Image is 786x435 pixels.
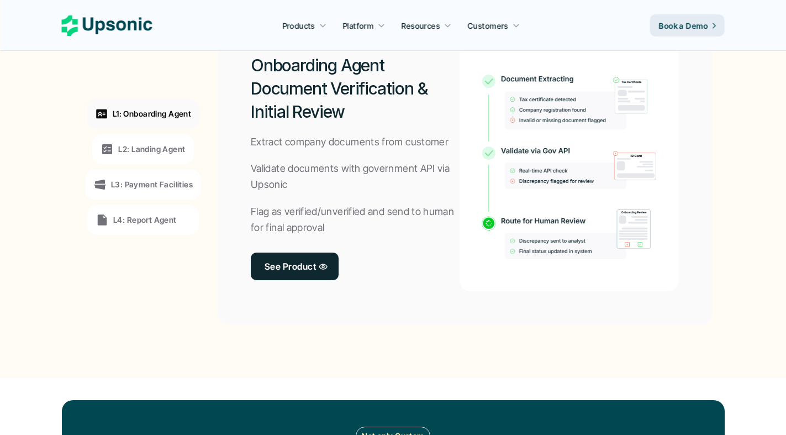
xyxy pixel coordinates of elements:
[276,15,333,35] a: Products
[650,14,725,36] a: Book a Demo
[111,179,193,190] p: L3: Payment Facilities
[251,204,460,236] p: Flag as verified/unverified and send to human for final approval
[251,161,460,193] p: Validate documents with government API via Upsonic
[468,20,509,32] p: Customers
[113,214,177,226] p: L4: Report Agent
[342,20,373,32] p: Platform
[251,54,460,123] h2: Onboarding Agent Document Verification & Initial Review
[251,253,339,280] a: See Product
[402,20,440,32] p: Resources
[659,20,708,32] p: Book a Demo
[251,134,449,150] p: Extract company documents from customer
[265,258,316,274] p: See Product
[282,20,315,32] p: Products
[118,143,185,155] p: L2: Landing Agent
[113,108,191,119] p: L1: Onboarding Agent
